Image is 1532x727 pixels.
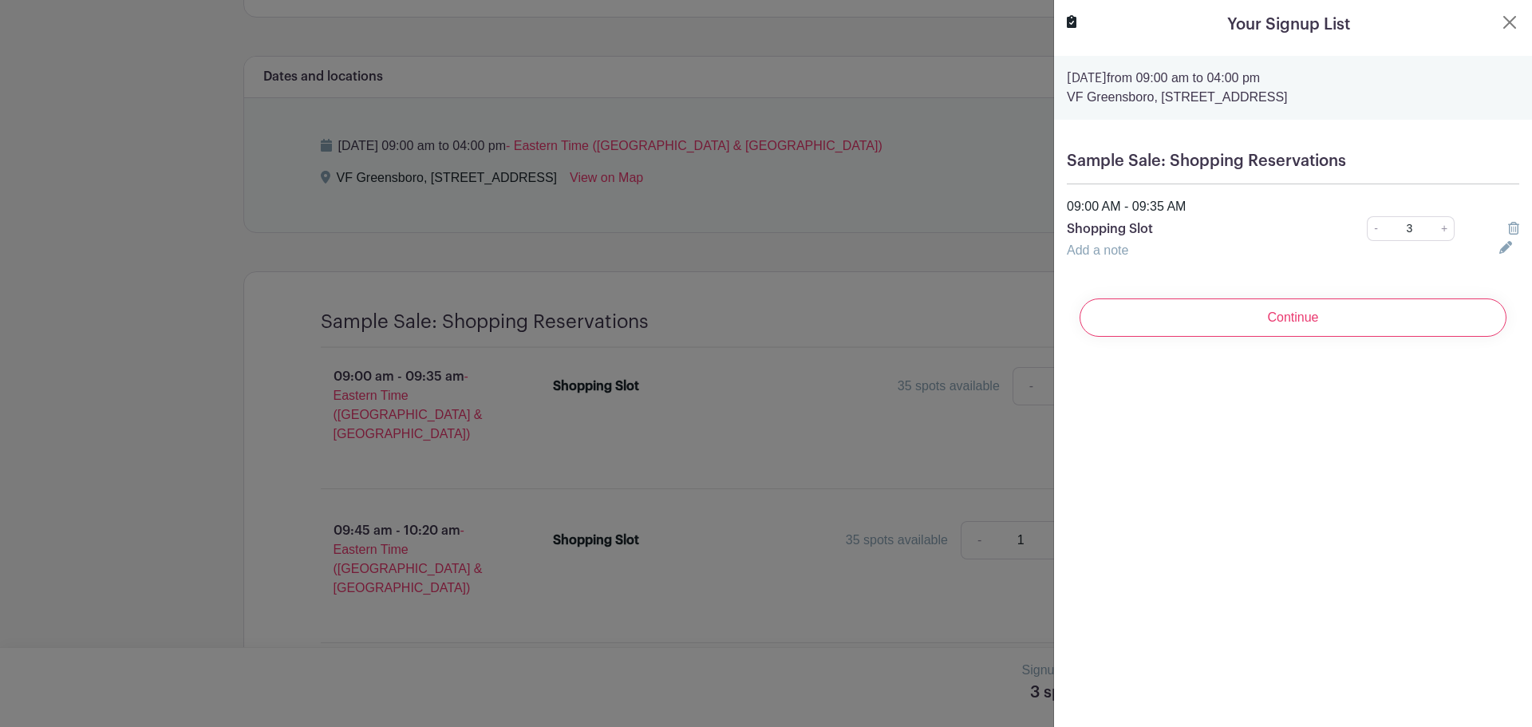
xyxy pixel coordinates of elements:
a: Add a note [1067,243,1128,257]
a: - [1367,216,1384,241]
h5: Your Signup List [1227,13,1350,37]
h5: Sample Sale: Shopping Reservations [1067,152,1519,171]
div: 09:00 AM - 09:35 AM [1057,197,1529,216]
strong: [DATE] [1067,72,1107,85]
p: VF Greensboro, [STREET_ADDRESS] [1067,88,1519,107]
a: + [1435,216,1455,241]
button: Close [1500,13,1519,32]
p: Shopping Slot [1067,219,1323,239]
p: from 09:00 am to 04:00 pm [1067,69,1519,88]
input: Continue [1080,298,1506,337]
